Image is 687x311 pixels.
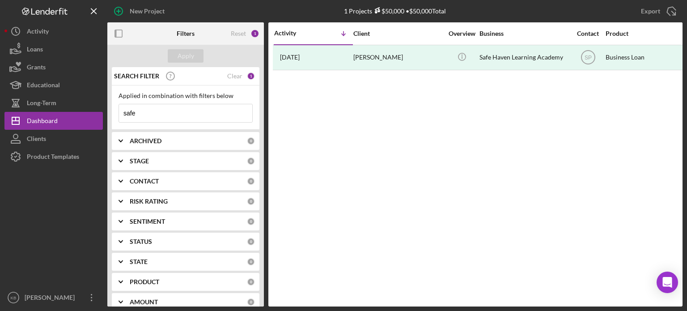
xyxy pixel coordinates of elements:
[130,178,159,185] b: CONTACT
[27,112,58,132] div: Dashboard
[177,30,195,37] b: Filters
[247,177,255,185] div: 0
[372,7,404,15] div: $50,000
[27,148,79,168] div: Product Templates
[107,2,174,20] button: New Project
[119,92,253,99] div: Applied in combination with filters below
[27,76,60,96] div: Educational
[4,289,103,307] button: KB[PERSON_NAME]
[584,55,591,61] text: SP
[247,217,255,226] div: 0
[247,72,255,80] div: 1
[4,58,103,76] button: Grants
[4,22,103,40] button: Activity
[247,258,255,266] div: 0
[247,298,255,306] div: 0
[641,2,660,20] div: Export
[250,29,259,38] div: 1
[247,197,255,205] div: 0
[130,158,149,165] b: STAGE
[4,40,103,58] button: Loans
[571,30,605,37] div: Contact
[344,7,446,15] div: 1 Projects • $50,000 Total
[130,2,165,20] div: New Project
[27,58,46,78] div: Grants
[274,30,314,37] div: Activity
[479,30,569,37] div: Business
[130,198,168,205] b: RISK RATING
[168,49,204,63] button: Apply
[247,157,255,165] div: 0
[130,137,161,145] b: ARCHIVED
[27,94,56,114] div: Long-Term
[4,94,103,112] button: Long-Term
[353,46,443,69] div: [PERSON_NAME]
[247,137,255,145] div: 0
[130,298,158,306] b: AMOUNT
[4,112,103,130] button: Dashboard
[247,238,255,246] div: 0
[27,130,46,150] div: Clients
[231,30,246,37] div: Reset
[4,148,103,166] button: Product Templates
[27,40,43,60] div: Loans
[130,218,165,225] b: SENTIMENT
[130,258,148,265] b: STATE
[280,54,300,61] time: 2025-07-09 22:04
[130,238,152,245] b: STATUS
[445,30,479,37] div: Overview
[22,289,81,309] div: [PERSON_NAME]
[4,76,103,94] button: Educational
[130,278,159,285] b: PRODUCT
[632,2,683,20] button: Export
[114,72,159,80] b: SEARCH FILTER
[353,30,443,37] div: Client
[657,272,678,293] div: Open Intercom Messenger
[11,295,17,300] text: KB
[247,278,255,286] div: 0
[4,130,103,148] button: Clients
[27,22,49,43] div: Activity
[227,72,242,80] div: Clear
[178,49,194,63] div: Apply
[479,46,569,69] div: Safe Haven Learning Academy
